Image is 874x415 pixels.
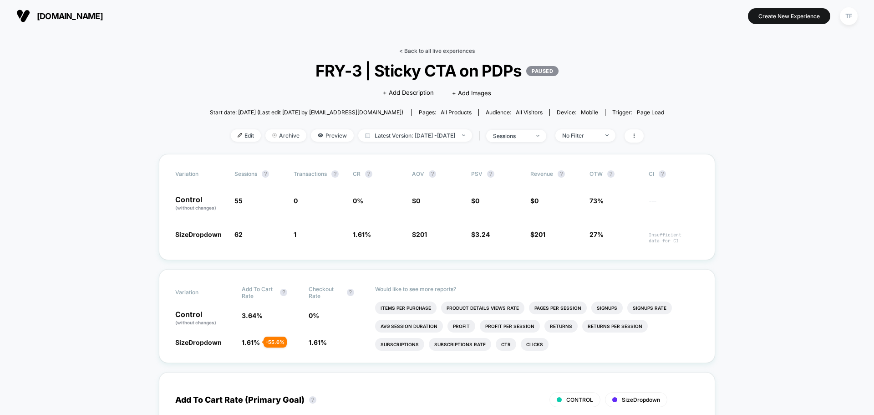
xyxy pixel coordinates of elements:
[175,196,225,211] p: Control
[605,134,609,136] img: end
[589,197,604,205] span: 73%
[429,338,491,351] li: Subscriptions Rate
[234,197,243,205] span: 55
[375,286,699,292] p: Would like to see more reports?
[530,197,539,205] span: $
[536,135,539,137] img: end
[589,170,640,178] span: OTW
[419,109,472,116] div: Pages:
[242,338,260,346] span: 1.61 %
[280,289,287,296] button: ?
[353,170,361,177] span: CR
[365,170,372,178] button: ?
[231,129,261,142] span: Edit
[294,231,296,238] span: 1
[493,133,529,139] div: sessions
[234,231,243,238] span: 62
[441,302,524,314] li: Product Details Views Rate
[516,109,543,116] span: All Visitors
[582,320,648,333] li: Returns Per Session
[358,129,472,142] span: Latest Version: [DATE] - [DATE]
[487,170,494,178] button: ?
[475,231,490,238] span: 3.24
[496,338,516,351] li: Ctr
[480,320,540,333] li: Profit Per Session
[375,320,443,333] li: Avg Session Duration
[175,311,233,326] p: Control
[272,133,277,138] img: end
[659,170,666,178] button: ?
[534,197,539,205] span: 0
[581,109,598,116] span: mobile
[591,302,623,314] li: Signups
[748,8,830,24] button: Create New Experience
[475,197,479,205] span: 0
[238,133,242,138] img: edit
[649,198,699,211] span: ---
[309,396,316,404] button: ?
[416,197,420,205] span: 0
[375,338,424,351] li: Subscriptions
[353,231,371,238] span: 1.61 %
[471,197,479,205] span: $
[294,170,327,177] span: Transactions
[262,170,269,178] button: ?
[471,170,483,177] span: PSV
[175,205,216,210] span: (without changes)
[234,170,257,177] span: Sessions
[649,170,699,178] span: CI
[534,231,545,238] span: 201
[589,231,604,238] span: 27%
[412,170,424,177] span: AOV
[530,170,553,177] span: Revenue
[607,170,615,178] button: ?
[562,132,599,139] div: No Filter
[526,66,559,76] p: PAUSED
[612,109,664,116] div: Trigger:
[14,9,106,23] button: [DOMAIN_NAME]
[375,302,437,314] li: Items Per Purchase
[566,396,593,403] span: CONTROL
[242,286,275,299] span: Add To Cart Rate
[175,286,225,299] span: Variation
[429,170,436,178] button: ?
[837,7,860,26] button: TF
[447,320,475,333] li: Profit
[175,170,225,178] span: Variation
[627,302,672,314] li: Signups Rate
[347,289,354,296] button: ?
[175,231,222,238] span: SizeDropdown
[544,320,578,333] li: Returns
[477,129,486,143] span: |
[462,134,465,136] img: end
[486,109,543,116] div: Audience:
[210,109,403,116] span: Start date: [DATE] (Last edit [DATE] by [EMAIL_ADDRESS][DOMAIN_NAME])
[549,109,605,116] span: Device:
[265,129,306,142] span: Archive
[233,61,641,80] span: FRY-3 | Sticky CTA on PDPs
[309,312,319,319] span: 0 %
[530,231,545,238] span: $
[242,312,263,319] span: 3.64 %
[529,302,587,314] li: Pages Per Session
[331,170,339,178] button: ?
[309,338,327,346] span: 1.61 %
[175,338,222,346] span: SizeDropdown
[558,170,565,178] button: ?
[622,396,660,403] span: SizeDropdown
[264,337,287,348] div: - 55.6 %
[637,109,664,116] span: Page Load
[399,47,475,54] a: < Back to all live experiences
[416,231,427,238] span: 201
[441,109,472,116] span: all products
[365,133,370,138] img: calendar
[471,231,490,238] span: $
[37,11,103,21] span: [DOMAIN_NAME]
[383,88,434,97] span: + Add Description
[452,89,491,97] span: + Add Images
[840,7,858,25] div: TF
[353,197,363,205] span: 0 %
[294,197,298,205] span: 0
[175,320,216,325] span: (without changes)
[412,231,427,238] span: $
